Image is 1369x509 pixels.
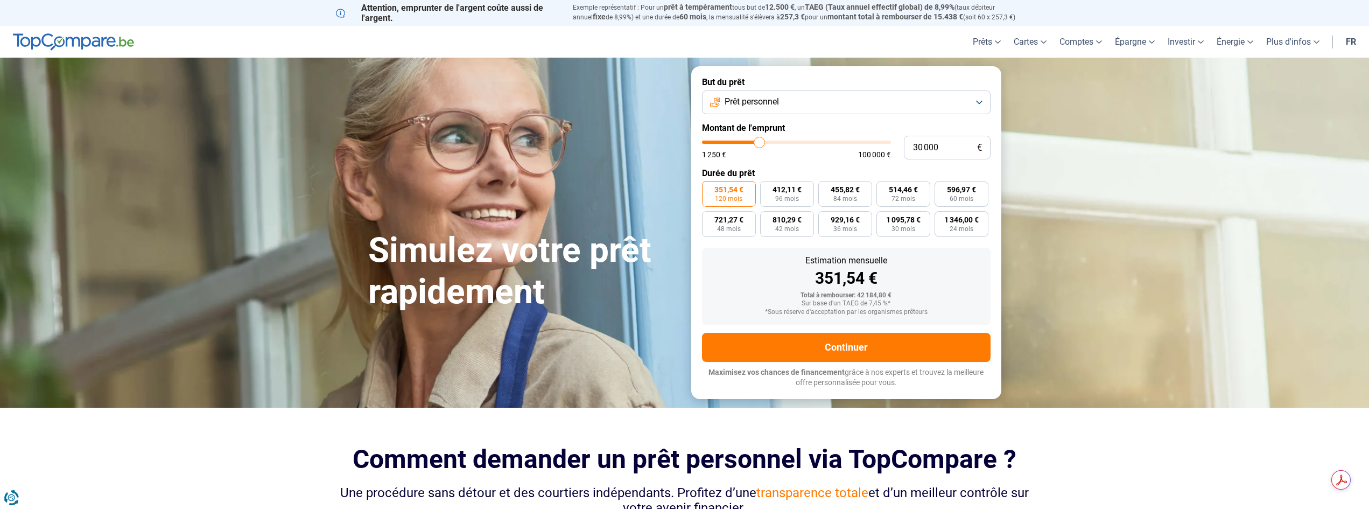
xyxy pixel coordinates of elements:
span: 100 000 € [858,151,891,158]
span: 60 mois [679,12,706,21]
label: Montant de l'emprunt [702,123,991,133]
h2: Comment demander un prêt personnel via TopCompare ? [336,444,1034,474]
div: *Sous réserve d'acceptation par les organismes prêteurs [711,309,982,316]
span: 12.500 € [765,3,795,11]
a: Plus d'infos [1260,26,1326,58]
button: Continuer [702,333,991,362]
a: Comptes [1053,26,1108,58]
span: 810,29 € [773,216,802,224]
div: Sur base d'un TAEG de 7,45 %* [711,300,982,308]
a: fr [1339,26,1363,58]
a: Cartes [1007,26,1053,58]
span: transparence totale [756,485,868,500]
span: € [977,143,982,152]
a: Énergie [1210,26,1260,58]
span: 257,3 € [780,12,805,21]
a: Épargne [1108,26,1161,58]
span: 1 346,00 € [944,216,979,224]
label: But du prêt [702,77,991,87]
span: 60 mois [950,196,973,202]
span: Maximisez vos chances de financement [708,368,845,376]
p: Attention, emprunter de l'argent coûte aussi de l'argent. [336,3,560,23]
div: 351,54 € [711,270,982,287]
span: prêt à tempérament [664,3,732,11]
span: 455,82 € [831,186,860,193]
img: TopCompare [13,33,134,51]
span: 1 095,78 € [886,216,921,224]
label: Durée du prêt [702,168,991,178]
div: Estimation mensuelle [711,256,982,265]
span: 36 mois [833,226,857,232]
span: 48 mois [717,226,741,232]
p: grâce à nos experts et trouvez la meilleure offre personnalisée pour vous. [702,367,991,388]
span: 929,16 € [831,216,860,224]
button: Prêt personnel [702,90,991,114]
span: 1 250 € [702,151,726,158]
span: Prêt personnel [725,96,779,108]
span: 351,54 € [714,186,743,193]
span: fixe [593,12,606,21]
span: 96 mois [775,196,799,202]
p: Exemple représentatif : Pour un tous but de , un (taux débiteur annuel de 8,99%) et une durée de ... [573,3,1034,22]
h1: Simulez votre prêt rapidement [368,230,678,313]
a: Prêts [966,26,1007,58]
span: montant total à rembourser de 15.438 € [827,12,963,21]
span: 412,11 € [773,186,802,193]
span: 24 mois [950,226,973,232]
span: 120 mois [715,196,742,202]
span: 84 mois [833,196,857,202]
span: 596,97 € [947,186,976,193]
span: 30 mois [891,226,915,232]
span: 42 mois [775,226,799,232]
span: 721,27 € [714,216,743,224]
span: TAEG (Taux annuel effectif global) de 8,99% [805,3,954,11]
span: 72 mois [891,196,915,202]
span: 514,46 € [889,186,918,193]
div: Total à rembourser: 42 184,80 € [711,292,982,299]
a: Investir [1161,26,1210,58]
